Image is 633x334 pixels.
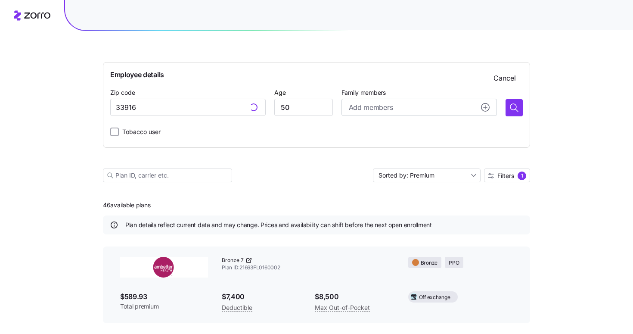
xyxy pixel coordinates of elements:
input: Zip code [110,99,266,116]
span: Bronze 7 [222,257,244,264]
label: Age [274,88,286,97]
span: Total premium [120,302,208,311]
label: Tobacco user [119,127,161,137]
span: Filters [497,173,514,179]
span: Off exchange [419,293,450,302]
span: $8,500 [315,291,394,302]
span: PPO [449,259,459,267]
span: Bronze [421,259,438,267]
span: Add members [349,102,393,113]
div: 1 [518,172,526,180]
span: Plan details reflect current data and may change. Prices and availability can shift before the ne... [125,221,432,229]
span: Max Out-of-Pocket [315,303,370,313]
span: Cancel [493,73,516,83]
img: Ambetter [120,257,208,278]
button: Filters1 [484,169,530,182]
input: Add age [274,99,332,116]
span: $7,400 [222,291,301,302]
span: Employee details [110,69,523,80]
input: Sort by [373,169,481,182]
span: Family members [341,88,497,97]
label: Zip code [110,88,135,97]
span: Plan ID: 21663FL0160002 [222,264,394,272]
span: Deductible [222,303,252,313]
button: Add membersadd icon [341,99,497,116]
button: Cancel [487,69,523,87]
span: $589.93 [120,291,208,302]
svg: add icon [481,103,490,112]
input: Plan ID, carrier etc. [103,169,232,182]
span: 46 available plans [103,201,150,209]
